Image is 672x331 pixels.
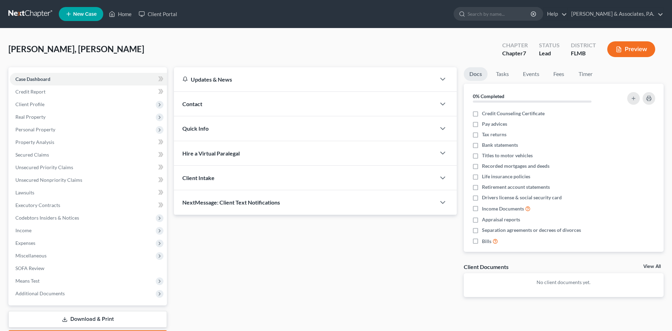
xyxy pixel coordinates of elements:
span: Drivers license & social security card [482,194,562,201]
span: Separation agreements or decrees of divorces [482,227,581,234]
span: Client Profile [15,101,44,107]
span: Credit Counseling Certificate [482,110,545,117]
span: [PERSON_NAME], [PERSON_NAME] [8,44,144,54]
span: Titles to motor vehicles [482,152,533,159]
span: Income [15,227,31,233]
a: Unsecured Priority Claims [10,161,167,174]
a: Fees [548,67,570,81]
span: Appraisal reports [482,216,520,223]
span: Unsecured Priority Claims [15,164,73,170]
a: Help [544,8,567,20]
span: Life insurance policies [482,173,530,180]
a: Events [517,67,545,81]
span: Client Intake [182,174,215,181]
span: Means Test [15,278,40,284]
span: Secured Claims [15,152,49,158]
div: Chapter [502,49,528,57]
strong: 0% Completed [473,93,504,99]
div: Lead [539,49,560,57]
span: Credit Report [15,89,45,95]
span: SOFA Review [15,265,44,271]
a: Case Dashboard [10,73,167,85]
span: Expenses [15,240,35,246]
span: Bank statements [482,142,518,149]
span: Executory Contracts [15,202,60,208]
span: Quick Info [182,125,209,132]
a: Unsecured Nonpriority Claims [10,174,167,186]
a: Home [105,8,135,20]
div: FLMB [571,49,596,57]
span: New Case [73,12,97,17]
button: Preview [607,41,655,57]
a: SOFA Review [10,262,167,275]
div: Status [539,41,560,49]
a: Credit Report [10,85,167,98]
span: Tax returns [482,131,506,138]
a: Download & Print [8,311,167,327]
span: 7 [523,50,526,56]
a: Docs [464,67,488,81]
span: Retirement account statements [482,184,550,191]
span: Pay advices [482,120,507,127]
a: Client Portal [135,8,181,20]
span: Case Dashboard [15,76,50,82]
span: Real Property [15,114,45,120]
div: Updates & News [182,76,427,83]
a: Secured Claims [10,149,167,161]
span: Lawsuits [15,189,34,195]
a: Timer [573,67,598,81]
p: No client documents yet. [469,279,658,286]
span: Recorded mortgages and deeds [482,163,549,170]
div: District [571,41,596,49]
a: [PERSON_NAME] & Associates, P.A. [568,8,663,20]
a: Tasks [490,67,514,81]
div: Chapter [502,41,528,49]
a: Lawsuits [10,186,167,199]
span: Additional Documents [15,290,65,296]
span: Bills [482,238,491,245]
span: NextMessage: Client Text Notifications [182,199,280,206]
span: Personal Property [15,126,55,132]
div: Client Documents [464,263,509,270]
a: View All [643,264,661,269]
a: Executory Contracts [10,199,167,212]
span: Hire a Virtual Paralegal [182,150,240,157]
span: Contact [182,101,202,107]
span: Miscellaneous [15,253,47,258]
input: Search by name... [468,7,532,20]
span: Unsecured Nonpriority Claims [15,177,82,183]
span: Income Documents [482,205,524,212]
a: Property Analysis [10,136,167,149]
span: Property Analysis [15,139,54,145]
span: Codebtors Insiders & Notices [15,215,79,221]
